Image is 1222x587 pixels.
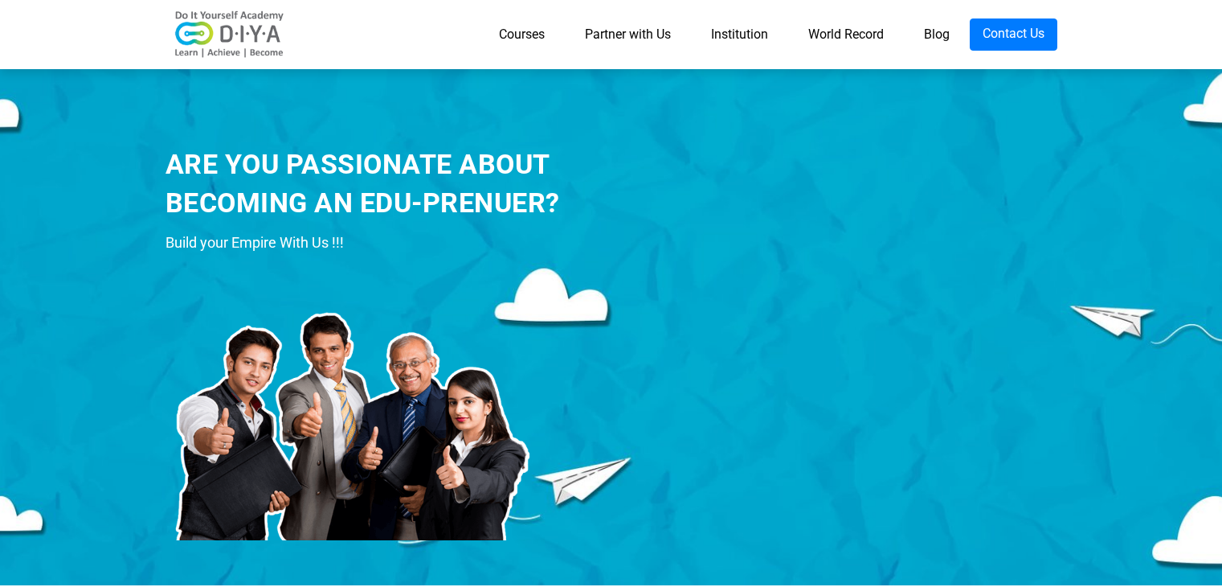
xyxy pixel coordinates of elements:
a: Partner with Us [565,18,691,51]
div: Build your Empire With Us !!! [166,231,676,255]
a: Contact Us [970,18,1057,51]
div: ARE YOU PASSIONATE ABOUT BECOMING AN EDU-PRENUER? [166,146,676,222]
img: ins-prod.png [166,263,535,540]
a: Courses [479,18,565,51]
a: Blog [904,18,970,51]
a: Institution [691,18,788,51]
img: logo-v2.png [166,10,294,59]
a: World Record [788,18,904,51]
